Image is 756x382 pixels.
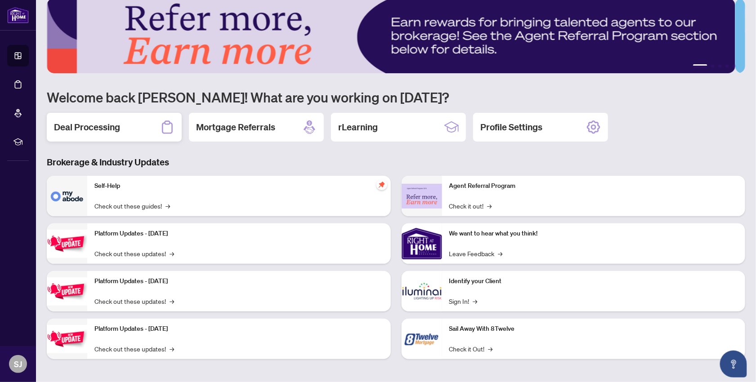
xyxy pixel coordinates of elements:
[449,181,738,191] p: Agent Referral Program
[47,230,87,258] img: Platform Updates - July 21, 2025
[170,344,174,354] span: →
[402,319,442,359] img: Sail Away With 8Twelve
[47,89,745,106] h1: Welcome back [PERSON_NAME]! What are you working on [DATE]?
[480,121,542,133] h2: Profile Settings
[47,156,745,169] h3: Brokerage & Industry Updates
[94,344,174,354] a: Check out these updates!→
[47,325,87,353] img: Platform Updates - June 23, 2025
[473,296,478,306] span: →
[402,271,442,311] img: Identify your Client
[402,184,442,209] img: Agent Referral Program
[488,201,492,211] span: →
[449,324,738,334] p: Sail Away With 8Twelve
[94,249,174,258] a: Check out these updates!→
[94,296,174,306] a: Check out these updates!→
[166,201,170,211] span: →
[449,249,503,258] a: Leave Feedback→
[720,351,747,378] button: Open asap
[94,201,170,211] a: Check out these guides!→
[402,223,442,264] img: We want to hear what you think!
[718,64,722,68] button: 3
[94,229,384,239] p: Platform Updates - [DATE]
[449,229,738,239] p: We want to hear what you think!
[94,181,384,191] p: Self-Help
[94,324,384,334] p: Platform Updates - [DATE]
[449,276,738,286] p: Identify your Client
[196,121,275,133] h2: Mortgage Referrals
[488,344,493,354] span: →
[449,201,492,211] a: Check it out!→
[47,176,87,216] img: Self-Help
[711,64,715,68] button: 2
[47,277,87,306] img: Platform Updates - July 8, 2025
[170,296,174,306] span: →
[449,344,493,354] a: Check it Out!→
[338,121,378,133] h2: rLearning
[376,179,387,190] span: pushpin
[498,249,503,258] span: →
[449,296,478,306] a: Sign In!→
[170,249,174,258] span: →
[725,64,729,68] button: 4
[14,358,22,370] span: SJ
[733,64,736,68] button: 5
[693,64,707,68] button: 1
[54,121,120,133] h2: Deal Processing
[7,7,29,23] img: logo
[94,276,384,286] p: Platform Updates - [DATE]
